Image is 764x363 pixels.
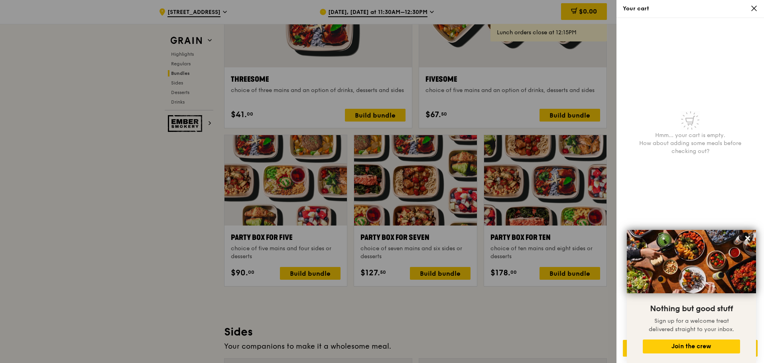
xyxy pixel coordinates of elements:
div: Go to checkout - $0.00 [623,340,758,357]
button: Join the crew [643,339,740,353]
span: Sign up for a welcome treat delivered straight to your inbox. [649,318,734,333]
img: Side cart empty icon [681,111,700,130]
img: DSC07876-Edit02-Large.jpeg [627,230,756,293]
button: Close [741,232,754,245]
div: Hmm... your cart is empty. How about adding some meals before checking out? [623,131,758,155]
div: Your cart [623,5,758,13]
span: Nothing but good stuff [650,304,733,314]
